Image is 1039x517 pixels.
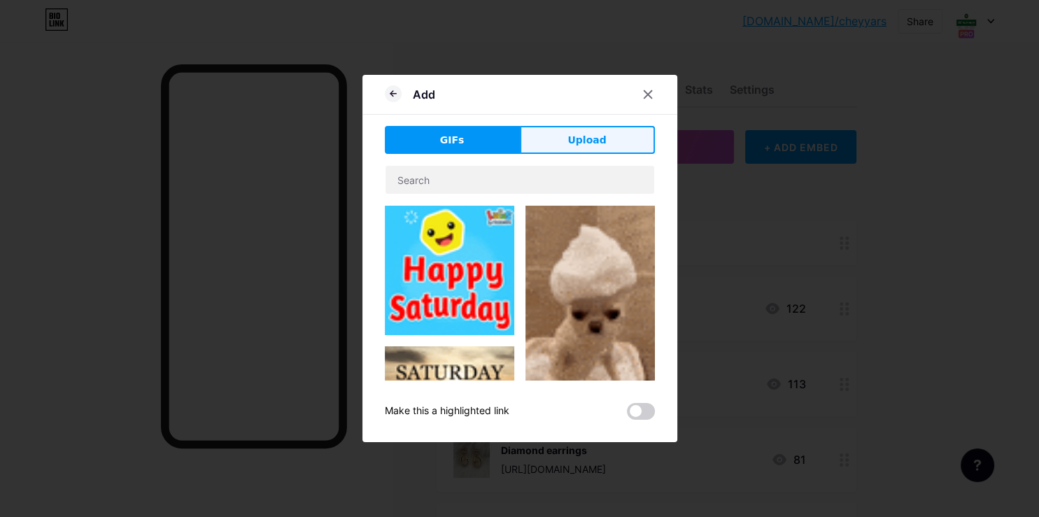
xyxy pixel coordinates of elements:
img: Gihpy [385,346,514,476]
button: Upload [520,126,655,154]
div: Make this a highlighted link [385,403,509,420]
span: GIFs [440,133,465,148]
button: GIFs [385,126,520,154]
span: Upload [567,133,606,148]
input: Search [386,166,654,194]
div: Add [413,86,435,103]
img: Gihpy [385,206,514,335]
img: Gihpy [525,206,655,437]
